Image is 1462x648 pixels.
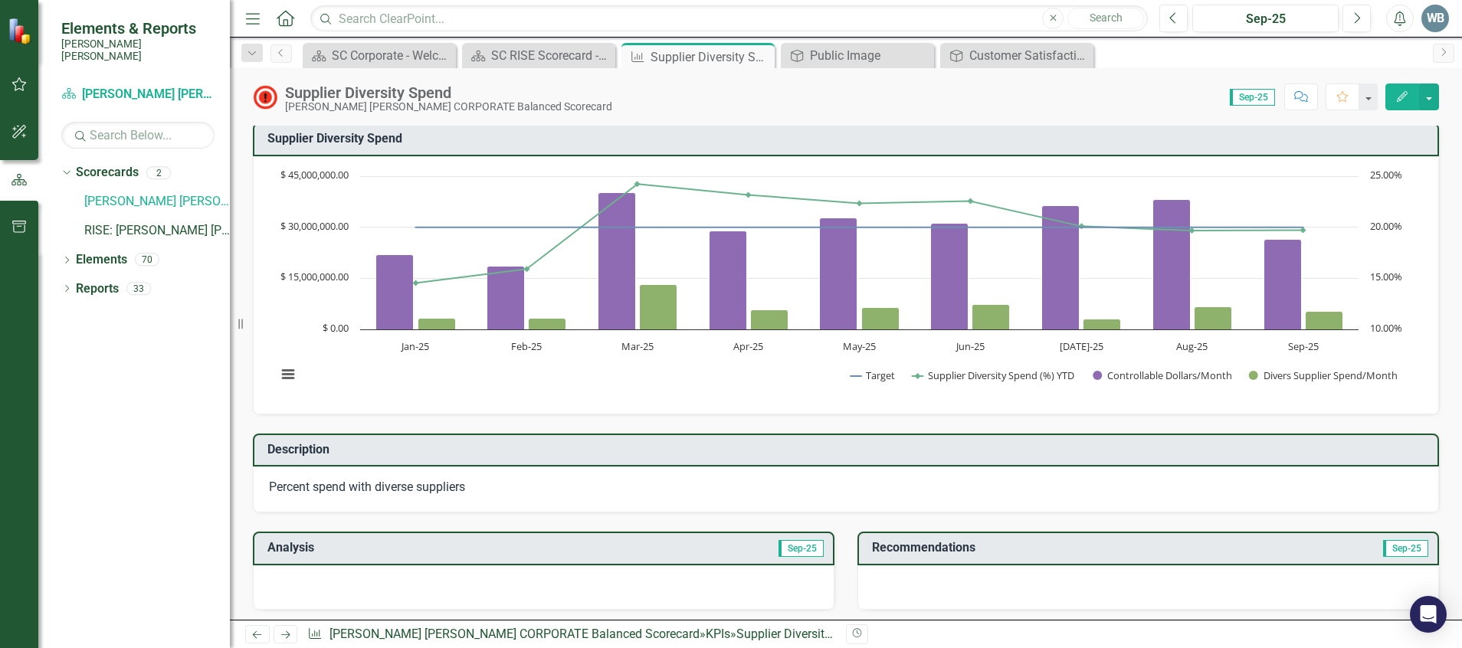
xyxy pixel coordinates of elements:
button: View chart menu, Chart [277,364,299,385]
path: Jun-25, 7,362,810. Divers Supplier Spend/Month. [972,304,1010,329]
path: Jan-25, 22,005,118. Controllable Dollars/Month. [376,254,414,329]
a: Reports [76,280,119,298]
path: Mar-25, 24.23516222. Supplier Diversity Spend (%) YTD. [634,181,641,187]
text: Apr-25 [733,339,763,353]
div: Supplier Diversity Spend [285,84,612,101]
text: Aug-25 [1176,339,1208,353]
text: $ 45,000,000.00 [280,168,349,182]
span: Search [1090,11,1123,24]
text: $ 30,000,000.00 [280,219,349,233]
button: WB [1421,5,1449,32]
h3: Recommendations [872,541,1256,555]
path: Jun-25, 31,263,066. Controllable Dollars/Month. [931,223,969,329]
a: [PERSON_NAME] [PERSON_NAME] CORPORATE Balanced Scorecard [61,86,215,103]
div: [PERSON_NAME] [PERSON_NAME] CORPORATE Balanced Scorecard [285,101,612,113]
button: Show Target [851,368,896,382]
path: Apr-25, 23.16489897. Supplier Diversity Spend (%) YTD. [746,191,752,198]
button: Show Divers Supplier Spend/Month [1249,368,1398,382]
span: Sep-25 [779,540,824,557]
div: » » [307,626,834,643]
text: 10.00% [1370,321,1402,335]
img: ClearPoint Strategy [8,18,34,44]
svg: Interactive chart [269,169,1411,398]
text: Jan-25 [400,339,429,353]
path: Aug-25, 6,606,819. Divers Supplier Spend/Month. [1195,306,1232,329]
path: Apr-25, 5,810,811. Divers Supplier Spend/Month. [751,309,788,329]
div: Sep-25 [1198,10,1333,28]
path: Feb-25, 3,270,567. Divers Supplier Spend/Month. [529,318,566,329]
text: [DATE]-25 [1060,339,1103,353]
text: $ 0.00 [323,321,349,335]
div: Chart. Highcharts interactive chart. [269,169,1423,398]
a: RISE: [PERSON_NAME] [PERSON_NAME] Recognizing Innovation, Safety and Excellence [84,222,230,240]
path: Jan-25, 3,199,211. Divers Supplier Spend/Month. [418,318,456,329]
a: KPIs [706,627,730,641]
g: Controllable Dollars/Month, series 3 of 4. Bar series with 9 bars. Y axis, values. [376,192,1302,329]
span: Sep-25 [1383,540,1428,557]
text: 20.00% [1370,219,1402,233]
g: Divers Supplier Spend/Month, series 4 of 4. Bar series with 9 bars. Y axis, values. [418,284,1343,329]
button: Show Controllable Dollars/Month [1093,368,1231,382]
path: Aug-25, 38,168,406.94. Controllable Dollars/Month. [1153,199,1191,329]
input: Search Below... [61,122,215,149]
path: Feb-25, 15.90738897. Supplier Diversity Spend (%) YTD. [524,266,530,272]
input: Search ClearPoint... [310,5,1148,32]
a: Scorecards [76,164,139,182]
div: 70 [135,254,159,267]
a: [PERSON_NAME] [PERSON_NAME] CORPORATE Balanced Scorecard [84,193,230,211]
path: Mar-25, 13,096,606. Divers Supplier Spend/Month. [640,284,677,329]
h3: Analysis [267,541,546,555]
path: Jun-25, 22.55549715. Supplier Diversity Spend (%) YTD. [968,198,974,204]
text: Feb-25 [511,339,542,353]
path: Jan-25, 14.538486. Supplier Diversity Spend (%) YTD. [413,280,419,286]
button: Search [1067,8,1144,29]
text: 25.00% [1370,168,1402,182]
small: [PERSON_NAME] [PERSON_NAME] [61,38,215,63]
div: Public Image [810,46,930,65]
div: Supplier Diversity Spend [736,627,868,641]
text: Sep-25 [1288,339,1319,353]
path: Mar-25, 40,063,992. Controllable Dollars/Month. [598,192,636,329]
div: Open Intercom Messenger [1410,596,1447,633]
h3: Description [267,443,1430,457]
a: Customer Satisfaction [944,46,1090,65]
path: Sep-25, 26,356,900. Controllable Dollars/Month. [1264,239,1302,329]
text: 15.00% [1370,270,1402,283]
path: Feb-25, 18,666,409. Controllable Dollars/Month. [487,266,525,329]
img: Below MIN Target [253,85,277,110]
a: Elements [76,251,127,269]
path: Apr-25, 28,814,689. Controllable Dollars/Month. [710,231,747,329]
a: SC Corporate - Welcome to ClearPoint [306,46,452,65]
span: Elements & Reports [61,19,215,38]
a: [PERSON_NAME] [PERSON_NAME] CORPORATE Balanced Scorecard [329,627,700,641]
a: Public Image [785,46,930,65]
div: 2 [146,166,171,179]
span: Sep-25 [1230,89,1275,106]
g: Target, series 1 of 4. Line with 9 data points. Y axis, values. [413,224,1306,230]
path: Jul-25, 36,390,017.42. Controllable Dollars/Month. [1042,205,1080,329]
div: SC Corporate - Welcome to ClearPoint [332,46,452,65]
div: Customer Satisfaction [969,46,1090,65]
text: May-25 [843,339,876,353]
path: May-25, 6,397,744.43. Divers Supplier Spend/Month. [862,307,900,329]
text: Mar-25 [621,339,654,353]
button: Show Supplier Diversity Spend (%) YTD [913,368,1077,382]
span: Percent spend with diverse suppliers [269,479,465,494]
path: Sep-25, 5,291,675.44. Divers Supplier Spend/Month. [1306,311,1343,329]
div: Supplier Diversity Spend [651,47,771,67]
path: May-25, 22.33668506. Supplier Diversity Spend (%) YTD. [857,200,863,206]
a: SC RISE Scorecard - Welcome to ClearPoint [466,46,611,65]
text: $ 15,000,000.00 [280,270,349,283]
div: SC RISE Scorecard - Welcome to ClearPoint [491,46,611,65]
div: 33 [126,282,151,295]
button: Sep-25 [1192,5,1339,32]
path: Jul-25, 3,050,456. Divers Supplier Spend/Month. [1083,319,1121,329]
h3: Supplier Diversity Spend​ [267,132,1430,146]
text: Jun-25 [955,339,985,353]
path: May-25, 32,704,291. Controllable Dollars/Month. [820,218,857,329]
